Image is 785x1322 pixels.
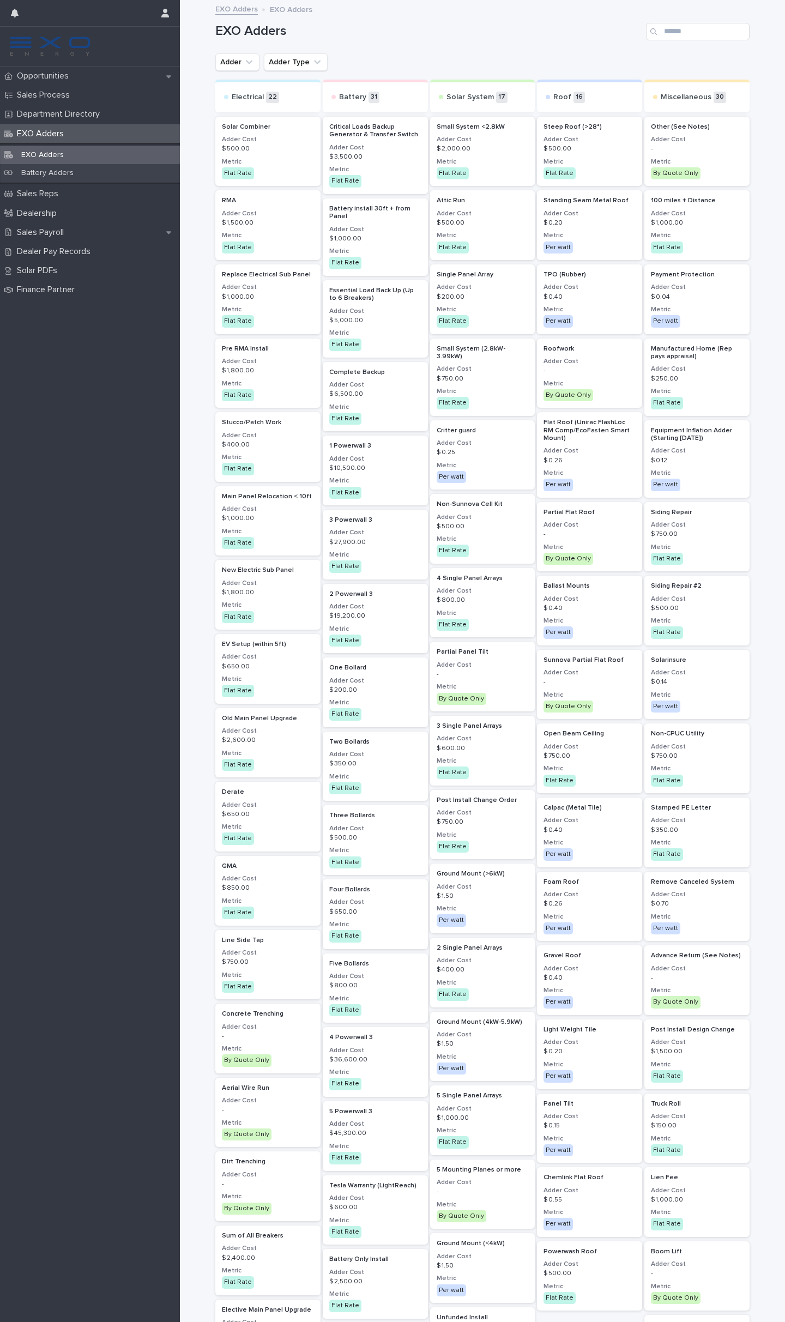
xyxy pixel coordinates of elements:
[651,509,743,516] p: Siding Repair
[329,738,421,746] p: Two Bollards
[544,209,636,218] h3: Adder Cost
[544,521,636,529] h3: Adder Cost
[544,367,636,375] p: -
[646,23,750,40] input: Search
[544,446,636,455] h3: Adder Cost
[651,668,743,677] h3: Adder Cost
[437,575,529,582] p: 4 Single Panel Arrays
[651,375,743,383] p: $ 250.00
[644,339,750,416] a: Manufactured Home (Rep pays appraisal)Adder Cost$ 250.00MetricFlat Rate
[329,225,421,234] h3: Adder Cost
[329,476,421,485] h3: Metric
[437,734,529,743] h3: Adder Cost
[430,494,535,564] a: Non-Sunnova Cell KitAdder Cost$ 500.00MetricFlat Rate
[222,441,314,449] p: $ 400.00
[437,693,486,705] div: By Quote Only
[329,664,421,672] p: One Bollard
[651,219,743,227] p: $ 1,000.00
[329,317,421,324] p: $ 5,000.00
[215,708,321,778] a: Old Main Panel UpgradeAdder Cost$ 2,600.00MetricFlat Rate
[215,560,321,630] a: New Electric Sub PanelAdder Cost$ 1,800.00MetricFlat Rate
[323,805,428,875] a: Three BollardsAdder Cost$ 500.00MetricFlat Rate
[544,357,636,366] h3: Adder Cost
[437,471,466,483] div: Per watt
[544,123,636,131] p: Steep Roof (>28°)
[222,737,314,744] p: $ 2,600.00
[437,167,469,179] div: Flat Rate
[437,461,529,470] h3: Metric
[544,509,636,516] p: Partial Flat Roof
[215,117,321,186] a: Solar CombinerAdder Cost$ 500.00MetricFlat Rate
[544,605,636,612] p: $ 0.40
[13,109,108,119] p: Department Directory
[222,345,314,353] p: Pre RMA Install
[430,117,535,186] a: Small System <2.8kWAdder Cost$ 2,000.00MetricFlat Rate
[544,617,636,625] h3: Metric
[222,271,314,279] p: Replace Electrical Sub Panel
[437,375,529,383] p: $ 750.00
[13,265,66,276] p: Solar PDFs
[13,285,83,295] p: Finance Partner
[222,727,314,735] h3: Adder Cost
[222,367,314,375] p: $ 1,800.00
[437,796,529,804] p: Post Install Change Order
[222,305,314,314] h3: Metric
[651,123,743,131] p: Other (See Notes)
[430,716,535,786] a: 3 Single Panel ArraysAdder Cost$ 600.00MetricFlat Rate
[651,752,743,760] p: $ 750.00
[329,165,421,174] h3: Metric
[329,143,421,152] h3: Adder Cost
[437,535,529,544] h3: Metric
[437,523,529,530] p: $ 500.00
[437,808,529,817] h3: Adder Cost
[329,287,421,303] p: Essential Load Back Up (Up to 6 Breakers)
[215,412,321,482] a: Stucco/Patch WorkAdder Cost$ 400.00MetricFlat Rate
[13,208,65,219] p: Dealership
[329,590,421,598] p: 2 Powerwall 3
[222,135,314,144] h3: Adder Cost
[222,663,314,671] p: $ 650.00
[644,264,750,334] a: Payment ProtectionAdder Cost$ 0.04MetricPer watt
[651,283,743,292] h3: Adder Cost
[222,167,254,179] div: Flat Rate
[544,293,636,301] p: $ 0.40
[644,650,750,720] a: SolarinsureAdder Cost$ 0.14MetricPer watt
[544,469,636,478] h3: Metric
[222,527,314,536] h3: Metric
[651,457,743,464] p: $ 0.12
[651,305,743,314] h3: Metric
[329,235,421,243] p: $ 1,000.00
[544,595,636,603] h3: Adder Cost
[651,397,683,409] div: Flat Rate
[329,442,421,450] p: 1 Powerwall 3
[437,283,529,292] h3: Adder Cost
[544,315,573,327] div: Per watt
[437,587,529,595] h3: Adder Cost
[544,701,593,713] div: By Quote Only
[437,145,529,153] p: $ 2,000.00
[544,743,636,751] h3: Adder Cost
[437,513,529,522] h3: Adder Cost
[270,3,312,15] p: EXO Adders
[651,626,683,638] div: Flat Rate
[544,668,636,677] h3: Adder Cost
[222,811,314,818] p: $ 650.00
[537,412,642,497] a: Flat Roof (Unirac FlashLoc RM Comp/EcoFasten Smart Mount)Adder Cost$ 0.26MetricPer watt
[329,307,421,316] h3: Adder Cost
[430,420,535,490] a: Critter guardAdder Cost$ 0.25MetricPer watt
[651,197,743,204] p: 100 miles + Distance
[437,500,529,508] p: Non-Sunnova Cell Kit
[430,790,535,860] a: Post Install Change OrderAdder Cost$ 750.00MetricFlat Rate
[329,153,421,161] p: $ 3,500.00
[329,635,361,647] div: Flat Rate
[651,553,683,565] div: Flat Rate
[430,568,535,638] a: 4 Single Panel ArraysAdder Cost$ 800.00MetricFlat Rate
[329,413,361,425] div: Flat Rate
[437,722,529,730] p: 3 Single Panel Arrays
[437,449,529,456] p: $ 0.25
[222,242,254,253] div: Flat Rate
[544,626,573,638] div: Per watt
[222,389,254,401] div: Flat Rate
[329,123,421,139] p: Critical Loads Backup Generator & Transfer Switch
[222,675,314,684] h3: Metric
